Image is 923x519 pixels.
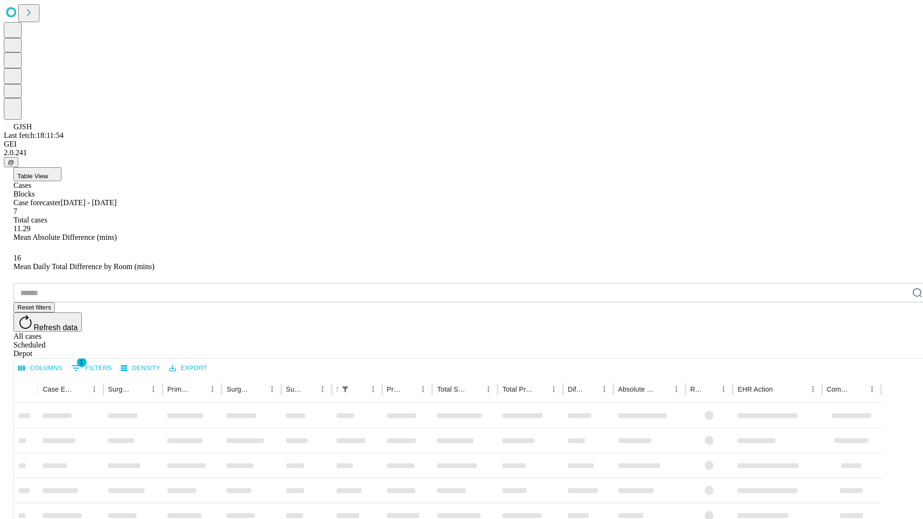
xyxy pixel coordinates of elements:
div: Case Epic Id [43,385,73,393]
button: Menu [316,383,329,396]
button: Menu [147,383,160,396]
button: Sort [252,383,265,396]
button: Show filters [338,383,352,396]
div: 1 active filter [338,383,352,396]
button: Sort [534,383,547,396]
button: Menu [366,383,380,396]
div: Predicted In Room Duration [387,385,402,393]
span: GJSH [13,123,32,131]
div: 2.0.241 [4,148,919,157]
button: Menu [416,383,430,396]
button: Menu [482,383,495,396]
span: Table View [17,173,48,180]
button: Menu [806,383,820,396]
button: Sort [133,383,147,396]
div: Comments [827,385,851,393]
span: [DATE] - [DATE] [61,198,116,207]
button: Sort [353,383,366,396]
button: Menu [865,383,879,396]
button: Select columns [16,361,65,376]
span: Refresh data [34,323,78,332]
span: Reset filters [17,304,51,311]
span: Mean Absolute Difference (mins) [13,233,117,241]
button: Menu [670,383,683,396]
div: EHR Action [737,385,773,393]
div: Total Predicted Duration [502,385,533,393]
span: 11.29 [13,224,30,233]
button: Menu [265,383,279,396]
div: Surgeon Name [108,385,132,393]
button: Density [118,361,163,376]
button: Sort [468,383,482,396]
button: Menu [206,383,219,396]
button: Sort [703,383,717,396]
button: Sort [302,383,316,396]
button: Export [167,361,210,376]
div: Difference [568,385,583,393]
button: Menu [717,383,730,396]
div: Surgery Name [226,385,250,393]
button: @ [4,157,18,167]
span: @ [8,159,14,166]
div: Surgery Date [286,385,301,393]
button: Menu [598,383,611,396]
span: Total cases [13,216,47,224]
span: Case forecaster [13,198,61,207]
button: Table View [13,167,62,181]
button: Menu [87,383,101,396]
button: Show filters [69,360,114,376]
span: 1 [77,358,87,367]
span: 16 [13,254,21,262]
button: Sort [852,383,865,396]
button: Menu [547,383,561,396]
div: Absolute Difference [618,385,655,393]
span: Last fetch: 18:11:54 [4,131,63,139]
button: Sort [192,383,206,396]
button: Sort [74,383,87,396]
div: Scheduled In Room Duration [337,385,337,393]
div: GEI [4,140,919,148]
div: Total Scheduled Duration [437,385,467,393]
button: Sort [774,383,787,396]
button: Sort [584,383,598,396]
button: Reset filters [13,302,55,312]
button: Sort [656,383,670,396]
span: Mean Daily Total Difference by Room (mins) [13,262,154,271]
button: Sort [403,383,416,396]
button: Refresh data [13,312,82,332]
div: Primary Service [167,385,191,393]
span: 7 [13,207,17,215]
div: Resolved in EHR [690,385,703,393]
